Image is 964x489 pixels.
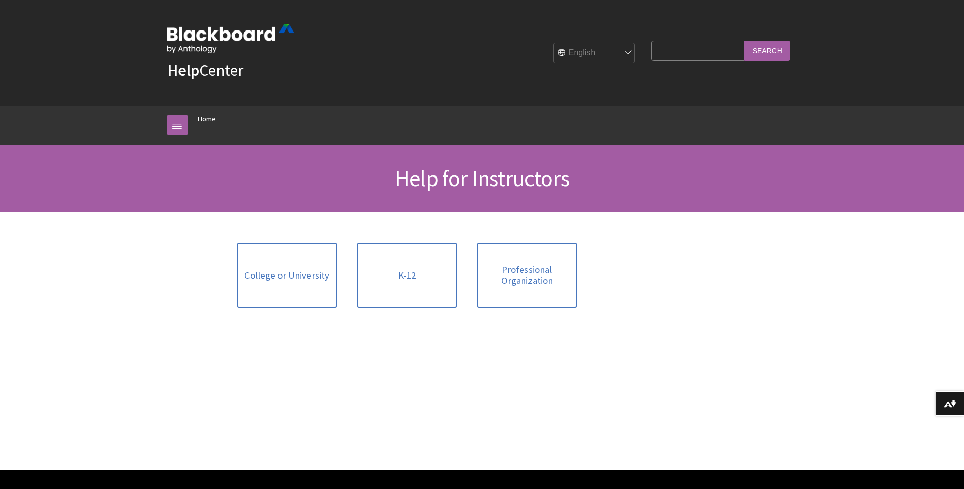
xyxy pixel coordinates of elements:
span: College or University [244,270,329,281]
img: Blackboard by Anthology [167,24,294,53]
input: Search [744,41,790,60]
a: Home [198,113,216,126]
select: Site Language Selector [554,43,635,64]
strong: Help [167,60,199,80]
span: Professional Organization [483,264,571,286]
a: HelpCenter [167,60,243,80]
span: Help for Instructors [395,164,569,192]
a: College or University [237,243,337,308]
a: K-12 [357,243,457,308]
span: K-12 [398,270,416,281]
a: Professional Organization [477,243,577,308]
